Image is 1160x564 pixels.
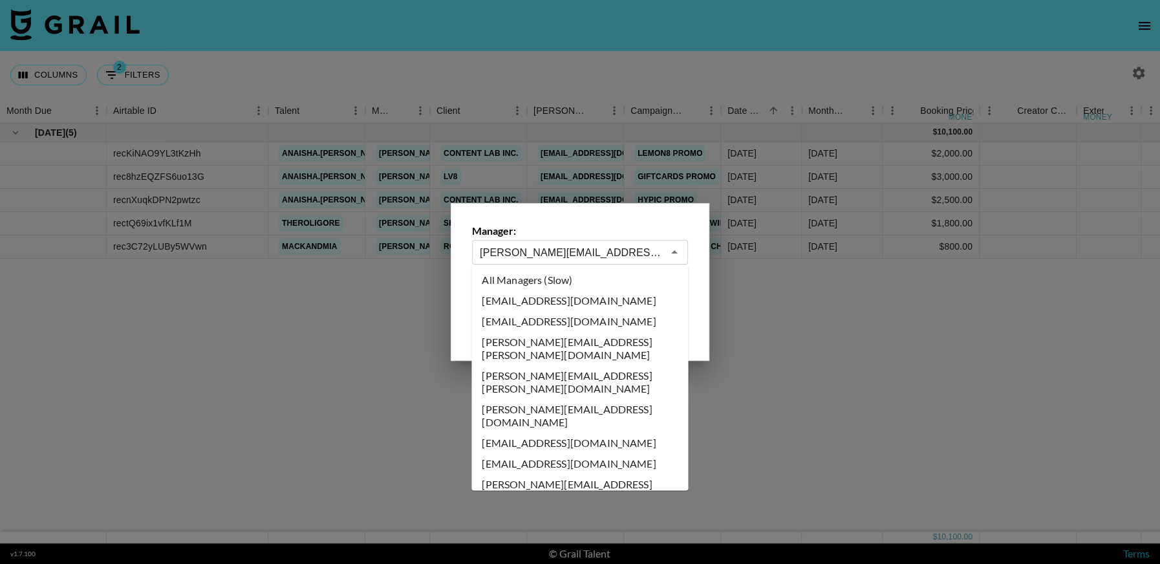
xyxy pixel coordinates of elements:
li: [EMAIL_ADDRESS][DOMAIN_NAME] [471,453,688,474]
li: [PERSON_NAME][EMAIL_ADDRESS][DOMAIN_NAME] [471,399,688,433]
li: [EMAIL_ADDRESS][DOMAIN_NAME] [471,290,688,311]
li: All Managers (Slow) [471,270,688,290]
button: Close [665,243,683,261]
li: [EMAIL_ADDRESS][DOMAIN_NAME] [471,311,688,332]
li: [PERSON_NAME][EMAIL_ADDRESS][PERSON_NAME][DOMAIN_NAME] [471,332,688,365]
li: [PERSON_NAME][EMAIL_ADDRESS][PERSON_NAME][DOMAIN_NAME] [471,365,688,399]
li: [PERSON_NAME][EMAIL_ADDRESS][DOMAIN_NAME] [471,474,688,508]
label: Manager: [472,224,688,237]
li: [EMAIL_ADDRESS][DOMAIN_NAME] [471,433,688,453]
